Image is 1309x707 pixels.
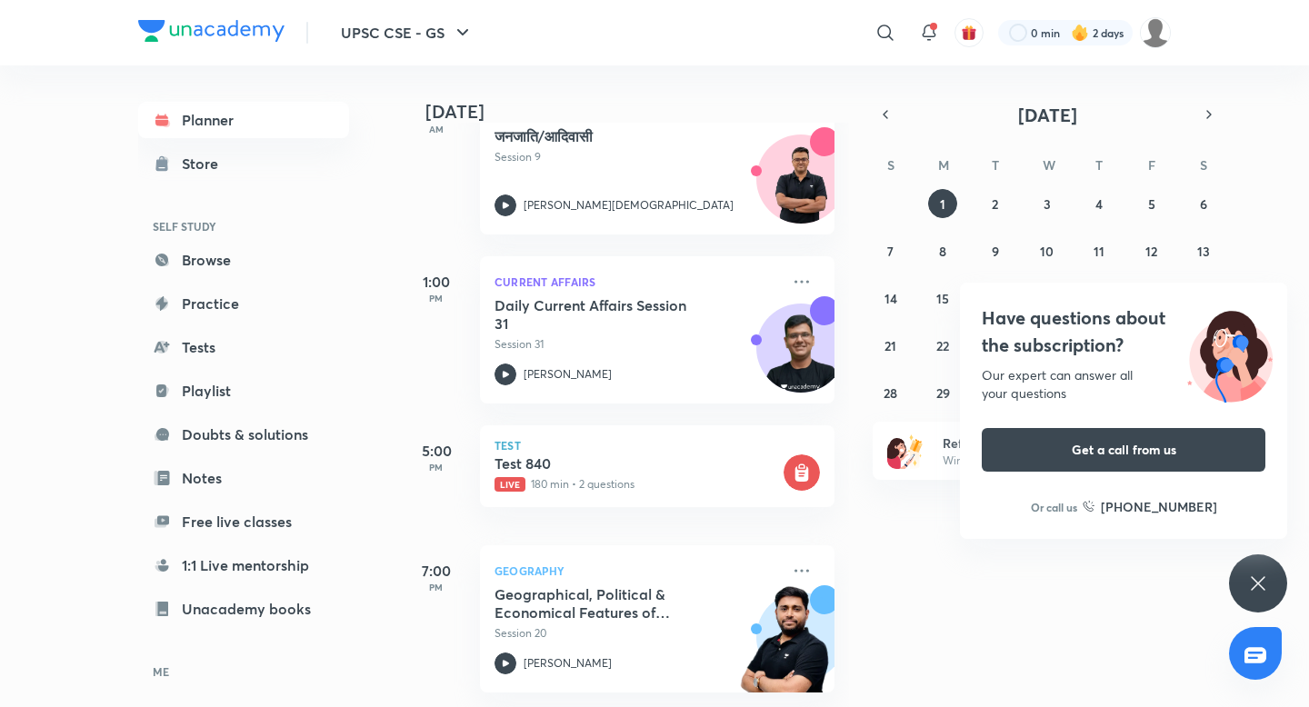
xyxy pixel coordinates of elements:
[138,20,285,42] img: Company Logo
[1033,236,1062,265] button: September 10, 2025
[524,366,612,383] p: [PERSON_NAME]
[138,242,349,278] a: Browse
[1031,499,1077,515] p: Or call us
[138,145,349,182] a: Store
[928,236,957,265] button: September 8, 2025
[495,585,721,622] h5: Geographical, Political & Economical Features of Africa - I
[992,195,998,213] abbr: September 2, 2025
[928,284,957,313] button: September 15, 2025
[1071,24,1089,42] img: streak
[1200,195,1207,213] abbr: September 6, 2025
[495,336,780,353] p: Session 31
[1044,195,1051,213] abbr: September 3, 2025
[138,102,349,138] a: Planner
[330,15,485,51] button: UPSC CSE - GS
[182,153,229,174] div: Store
[138,285,349,322] a: Practice
[138,460,349,496] a: Notes
[943,453,1166,469] p: Win a laptop, vouchers & more
[928,189,957,218] button: September 1, 2025
[757,314,844,401] img: Avatar
[1200,156,1207,174] abbr: Saturday
[524,655,612,672] p: [PERSON_NAME]
[1173,304,1287,403] img: ttu_illustration_new.svg
[138,416,349,453] a: Doubts & solutions
[495,296,721,333] h5: Daily Current Affairs Session 31
[1145,243,1157,260] abbr: September 12, 2025
[400,560,473,582] h5: 7:00
[1197,243,1210,260] abbr: September 13, 2025
[495,476,780,493] p: 180 min • 2 questions
[884,337,896,354] abbr: September 21, 2025
[938,156,949,174] abbr: Monday
[138,329,349,365] a: Tests
[400,271,473,293] h5: 1:00
[495,454,780,473] h5: Test 840
[943,433,1166,453] h6: Refer friends
[138,547,349,583] a: 1:1 Live mentorship
[876,236,905,265] button: September 7, 2025
[495,625,780,642] p: Session 20
[876,378,905,407] button: September 28, 2025
[1148,195,1155,213] abbr: September 5, 2025
[495,271,780,293] p: Current Affairs
[928,378,957,407] button: September 29, 2025
[138,503,349,540] a: Free live classes
[400,124,473,134] p: AM
[936,337,949,354] abbr: September 22, 2025
[887,156,894,174] abbr: Sunday
[1095,195,1103,213] abbr: September 4, 2025
[495,477,525,492] span: Live
[981,236,1010,265] button: September 9, 2025
[425,101,853,123] h4: [DATE]
[1148,156,1155,174] abbr: Friday
[1084,236,1114,265] button: September 11, 2025
[982,304,1265,359] h4: Have questions about the subscription?
[887,243,894,260] abbr: September 7, 2025
[936,384,950,402] abbr: September 29, 2025
[1101,497,1217,516] h6: [PHONE_NUMBER]
[982,428,1265,472] button: Get a call from us
[954,18,984,47] button: avatar
[495,440,820,451] p: Test
[1033,189,1062,218] button: September 3, 2025
[940,195,945,213] abbr: September 1, 2025
[1040,243,1054,260] abbr: September 10, 2025
[887,433,924,469] img: referral
[1018,103,1077,127] span: [DATE]
[138,211,349,242] h6: SELF STUDY
[757,144,844,232] img: Avatar
[138,20,285,46] a: Company Logo
[524,197,734,214] p: [PERSON_NAME][DEMOGRAPHIC_DATA]
[1083,497,1217,516] a: [PHONE_NUMBER]
[981,189,1010,218] button: September 2, 2025
[1140,17,1171,48] img: wassim
[138,591,349,627] a: Unacademy books
[138,373,349,409] a: Playlist
[1043,156,1055,174] abbr: Wednesday
[898,102,1196,127] button: [DATE]
[1137,189,1166,218] button: September 5, 2025
[1189,189,1218,218] button: September 6, 2025
[992,243,999,260] abbr: September 9, 2025
[400,462,473,473] p: PM
[982,366,1265,403] div: Our expert can answer all your questions
[939,243,946,260] abbr: September 8, 2025
[400,582,473,592] p: PM
[928,331,957,360] button: September 22, 2025
[495,149,780,165] p: Session 9
[495,127,721,145] h5: जनजाति/आदिवासी
[138,656,349,687] h6: ME
[1084,189,1114,218] button: September 4, 2025
[961,25,977,41] img: avatar
[992,156,999,174] abbr: Tuesday
[400,293,473,304] p: PM
[1094,243,1104,260] abbr: September 11, 2025
[1095,156,1103,174] abbr: Thursday
[884,290,897,307] abbr: September 14, 2025
[495,560,780,582] p: Geography
[884,384,897,402] abbr: September 28, 2025
[876,331,905,360] button: September 21, 2025
[400,440,473,462] h5: 5:00
[1137,236,1166,265] button: September 12, 2025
